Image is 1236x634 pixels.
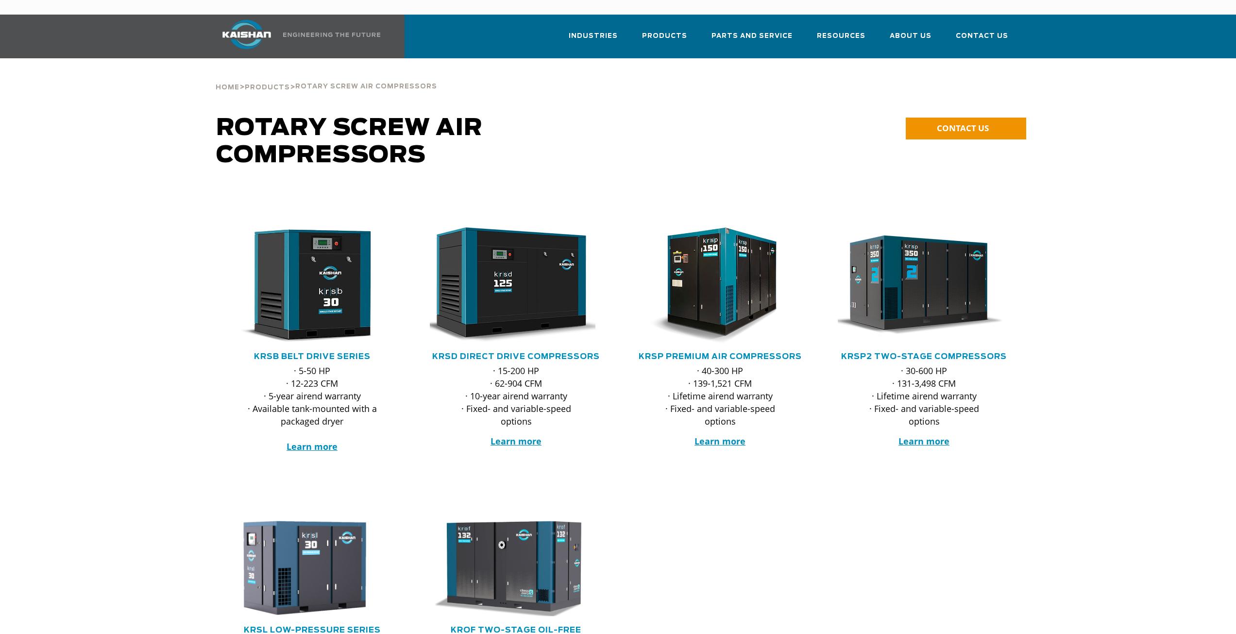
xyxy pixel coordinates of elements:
p: · 5-50 HP · 12-223 CFM · 5-year airend warranty · Available tank-mounted with a packaged dryer [245,364,379,453]
div: krsl30 [226,518,399,617]
span: Products [642,31,687,42]
div: krof132 [430,518,603,617]
img: krof132 [423,518,595,617]
a: KRSB Belt Drive Series [254,353,371,360]
a: Learn more [287,441,338,452]
img: krsd125 [423,227,595,344]
span: About Us [890,31,931,42]
a: Kaishan USA [210,15,382,58]
span: Rotary Screw Air Compressors [216,117,483,167]
a: KRSD Direct Drive Compressors [432,353,600,360]
a: Learn more [694,435,745,447]
img: krsp150 [626,227,799,344]
img: kaishan logo [210,20,283,49]
a: KRSL Low-Pressure Series [244,626,381,634]
span: Products [245,85,290,91]
a: Parts and Service [711,23,793,56]
div: krsp350 [838,227,1011,344]
span: Resources [817,31,865,42]
a: KROF TWO-STAGE OIL-FREE [451,626,581,634]
div: > > [216,58,437,95]
img: krsl30 [219,518,391,617]
img: krsb30 [219,227,391,344]
a: CONTACT US [906,118,1026,139]
span: Home [216,85,239,91]
img: krsp350 [830,227,1003,344]
span: Rotary Screw Air Compressors [295,84,437,90]
a: Products [245,83,290,91]
a: Resources [817,23,865,56]
a: Home [216,83,239,91]
a: Products [642,23,687,56]
p: · 30-600 HP · 131-3,498 CFM · Lifetime airend warranty · Fixed- and variable-speed options [857,364,991,428]
a: Learn more [898,435,949,447]
p: · 40-300 HP · 139-1,521 CFM · Lifetime airend warranty · Fixed- and variable-speed options [653,364,787,428]
span: Parts and Service [711,31,793,42]
div: krsp150 [634,227,807,344]
a: Contact Us [956,23,1008,56]
a: KRSP2 Two-Stage Compressors [841,353,1007,360]
a: About Us [890,23,931,56]
img: Engineering the future [283,33,380,37]
p: · 15-200 HP · 62-904 CFM · 10-year airend warranty · Fixed- and variable-speed options [449,364,583,428]
a: Industries [569,23,618,56]
div: krsd125 [430,227,603,344]
span: Industries [569,31,618,42]
div: krsb30 [226,227,399,344]
span: CONTACT US [937,122,989,134]
a: KRSP Premium Air Compressors [639,353,802,360]
span: Contact Us [956,31,1008,42]
a: Learn more [491,435,542,447]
